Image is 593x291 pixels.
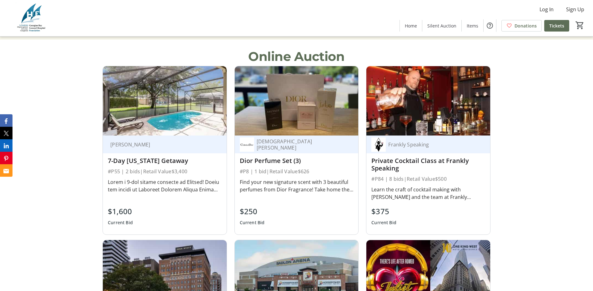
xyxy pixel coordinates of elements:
[462,20,483,32] a: Items
[240,178,354,193] div: Find your new signature scent with 3 beautiful perfumes from Dior Fragrance! Take home the '[PERS...
[108,167,222,176] div: #P55 | 2 bids | Retail Value $3,400
[108,217,133,228] div: Current Bid
[544,20,569,32] a: Tickets
[501,20,542,32] a: Donations
[371,175,485,183] div: #P84 | 8 bids | Retail Value $500
[371,206,396,217] div: $375
[108,157,222,165] div: 7-Day [US_STATE] Getaway
[371,217,396,228] div: Current Bid
[540,6,554,13] span: Log In
[371,186,485,201] div: Learn the craft of cocktail making with [PERSON_NAME] and the team at Frankly Speaking! A private...
[427,22,456,29] span: Silent Auction
[561,4,589,14] button: Sign Up
[535,4,559,14] button: Log In
[484,19,496,32] button: Help
[108,206,133,217] div: $1,600
[254,138,346,151] div: [DEMOGRAPHIC_DATA][PERSON_NAME]
[549,22,564,29] span: Tickets
[240,157,354,165] div: Dior Perfume Set (3)
[108,178,222,193] div: Lorem i 9-dol sitame consecte ad Elitsed! Doeiu tem incidi ut Laboreet Dolorem Aliqua Enima Minim...
[240,217,265,228] div: Current Bid
[405,22,417,29] span: Home
[240,167,354,176] div: #P8 | 1 bid | Retail Value $626
[235,66,359,136] img: Dior Perfume Set (3)
[422,20,461,32] a: Silent Auction
[574,20,585,31] button: Cart
[4,2,59,34] img: Georgian Bay General Hospital Foundation's Logo
[515,22,537,29] span: Donations
[240,137,254,152] img: Christian Dior
[371,137,386,152] img: Frankly Speaking
[366,66,490,136] img: Private Cocktail Class at Frankly Speaking
[371,157,485,172] div: Private Cocktail Class at Frankly Speaking
[400,20,422,32] a: Home
[467,22,478,29] span: Items
[386,141,478,148] div: Frankly Speaking
[566,6,584,13] span: Sign Up
[240,206,265,217] div: $250
[248,47,344,66] p: Online Auction
[103,66,227,136] img: 7-Day Florida Getaway
[108,141,214,148] div: [PERSON_NAME]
